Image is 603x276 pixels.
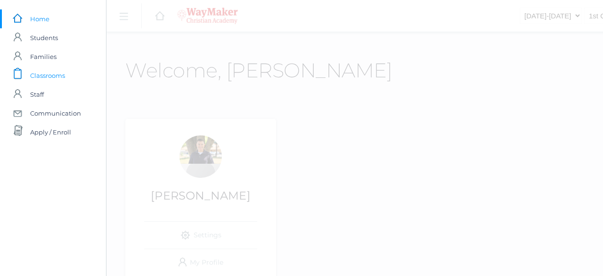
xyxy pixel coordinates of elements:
[30,28,58,47] span: Students
[30,104,81,123] span: Communication
[30,47,57,66] span: Families
[30,85,44,104] span: Staff
[30,9,49,28] span: Home
[30,123,71,142] span: Apply / Enroll
[30,66,65,85] span: Classrooms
